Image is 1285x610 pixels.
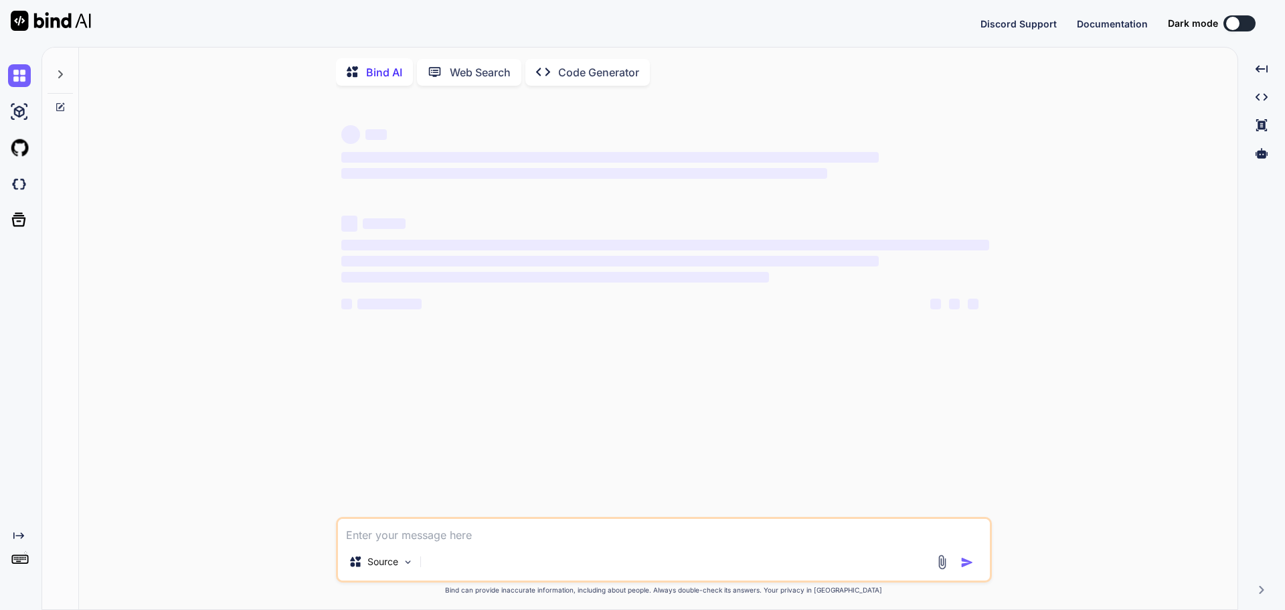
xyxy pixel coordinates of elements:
img: ai-studio [8,100,31,123]
span: ‌ [341,216,357,232]
span: Dark mode [1168,17,1218,30]
span: ‌ [968,299,978,309]
span: Documentation [1077,18,1148,29]
span: ‌ [341,240,989,250]
span: ‌ [341,168,827,179]
p: Bind can provide inaccurate information, including about people. Always double-check its answers.... [336,585,992,595]
img: Pick Models [402,556,414,568]
img: attachment [934,554,950,570]
span: ‌ [341,299,352,309]
span: ‌ [365,129,387,140]
img: darkCloudIdeIcon [8,173,31,196]
img: chat [8,64,31,87]
p: Bind AI [366,64,402,80]
img: icon [960,556,974,569]
p: Web Search [450,64,511,80]
p: Code Generator [558,64,639,80]
span: ‌ [357,299,422,309]
span: ‌ [363,218,406,229]
img: githubLight [8,137,31,159]
button: Discord Support [980,17,1057,31]
span: ‌ [949,299,960,309]
p: Source [367,555,398,568]
span: ‌ [341,125,360,144]
span: ‌ [341,152,879,163]
span: ‌ [341,272,769,283]
button: Documentation [1077,17,1148,31]
span: ‌ [341,256,879,266]
img: Bind AI [11,11,91,31]
span: ‌ [930,299,941,309]
span: Discord Support [980,18,1057,29]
